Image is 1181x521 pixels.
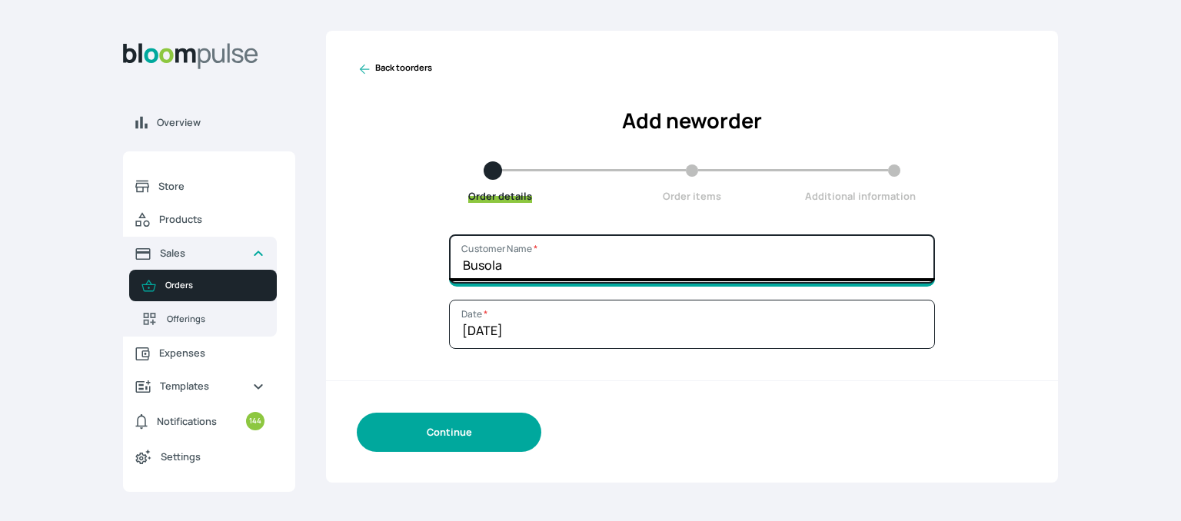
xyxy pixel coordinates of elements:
[165,279,264,292] span: Orders
[160,379,240,393] span: Templates
[663,189,721,203] span: Order items
[123,203,277,237] a: Products
[123,106,295,139] a: Overview
[123,370,277,403] a: Templates
[159,346,264,360] span: Expenses
[357,61,432,77] a: Back toorders
[123,31,295,503] aside: Sidebar
[123,237,277,270] a: Sales
[246,412,264,430] small: 144
[161,450,264,464] span: Settings
[129,270,277,301] a: Orders
[123,43,258,69] img: Bloom Logo
[123,337,277,370] a: Expenses
[468,189,532,203] span: Order details
[805,189,916,203] span: Additional information
[357,413,541,452] button: Continue
[123,403,277,440] a: Notifications144
[159,212,264,227] span: Products
[357,105,1027,137] h2: Add new order
[167,313,264,326] span: Offerings
[449,234,935,284] input: Start typing to filter existing customers or add a new customer
[157,414,217,429] span: Notifications
[157,115,283,130] span: Overview
[129,301,277,337] a: Offerings
[123,440,277,473] a: Settings
[160,246,240,260] span: Sales
[123,170,277,203] a: Store
[158,179,264,194] span: Store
